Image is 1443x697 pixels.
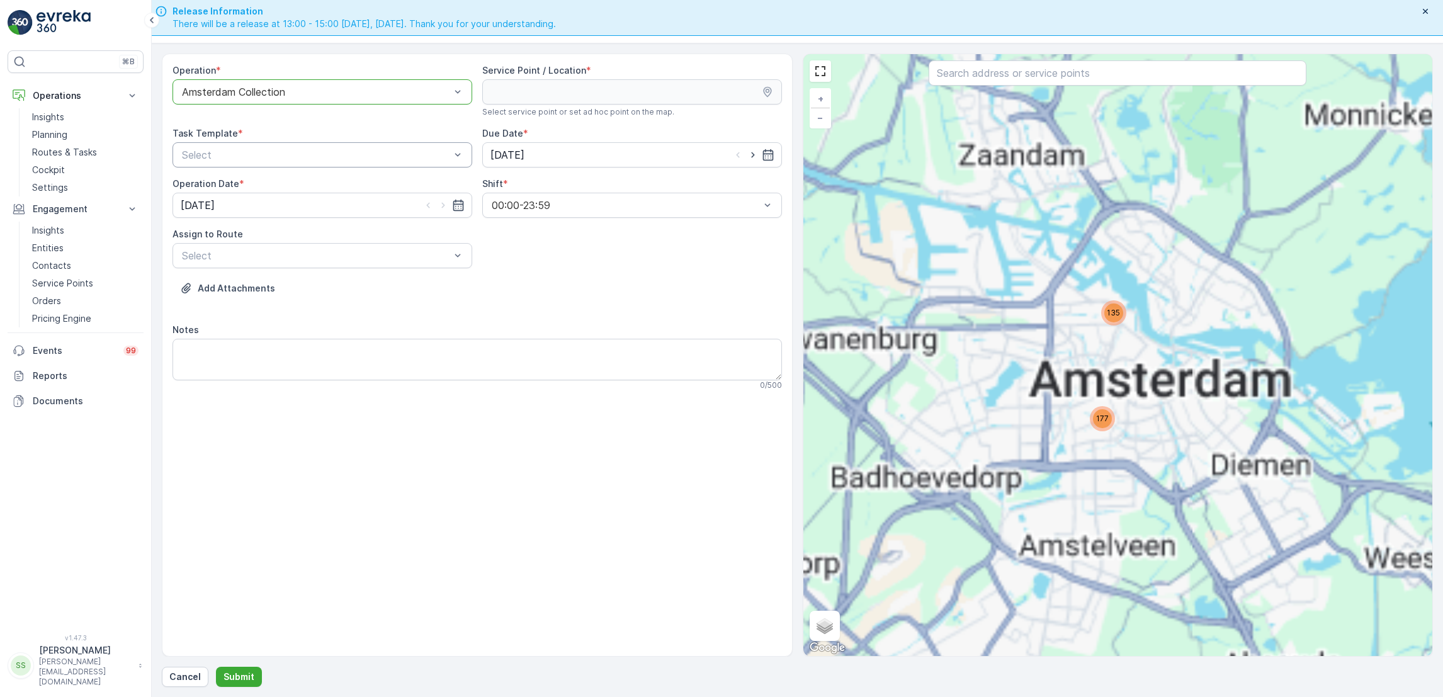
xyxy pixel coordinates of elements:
[806,640,848,656] a: Open this area in Google Maps (opens a new window)
[32,164,65,176] p: Cockpit
[162,667,208,687] button: Cancel
[811,62,830,81] a: View Fullscreen
[37,10,91,35] img: logo_light-DOdMpM7g.png
[8,644,144,687] button: SS[PERSON_NAME][PERSON_NAME][EMAIL_ADDRESS][DOMAIN_NAME]
[32,111,64,123] p: Insights
[173,5,556,18] span: Release Information
[169,671,201,683] p: Cancel
[8,634,144,642] span: v 1.47.3
[760,380,782,390] p: 0 / 500
[482,65,586,76] label: Service Point / Location
[33,395,139,407] p: Documents
[182,248,450,263] p: Select
[27,144,144,161] a: Routes & Tasks
[173,324,199,335] label: Notes
[8,388,144,414] a: Documents
[8,196,144,222] button: Engagement
[173,229,243,239] label: Assign to Route
[32,146,97,159] p: Routes & Tasks
[173,278,283,298] button: Upload File
[482,107,674,117] span: Select service point or set ad hoc point on the map.
[32,259,71,272] p: Contacts
[8,363,144,388] a: Reports
[1107,308,1120,317] span: 135
[929,60,1306,86] input: Search address or service points
[482,178,503,189] label: Shift
[173,193,472,218] input: dd/mm/yyyy
[817,112,823,123] span: −
[482,142,782,167] input: dd/mm/yyyy
[8,83,144,108] button: Operations
[811,612,839,640] a: Layers
[216,667,262,687] button: Submit
[811,108,830,127] a: Zoom Out
[27,222,144,239] a: Insights
[32,224,64,237] p: Insights
[173,65,216,76] label: Operation
[198,282,275,295] p: Add Attachments
[33,203,118,215] p: Engagement
[811,89,830,108] a: Zoom In
[27,239,144,257] a: Entities
[32,128,67,141] p: Planning
[33,89,118,102] p: Operations
[8,338,144,363] a: Events99
[32,312,91,325] p: Pricing Engine
[11,655,31,676] div: SS
[32,277,93,290] p: Service Points
[27,161,144,179] a: Cockpit
[39,657,132,687] p: [PERSON_NAME][EMAIL_ADDRESS][DOMAIN_NAME]
[173,18,556,30] span: There will be a release at 13:00 - 15:00 [DATE], [DATE]. Thank you for your understanding.
[27,310,144,327] a: Pricing Engine
[182,147,450,162] p: Select
[173,128,238,139] label: Task Template
[27,275,144,292] a: Service Points
[33,344,116,357] p: Events
[482,128,523,139] label: Due Date
[1090,406,1115,431] div: 177
[122,57,135,67] p: ⌘B
[27,108,144,126] a: Insights
[33,370,139,382] p: Reports
[27,179,144,196] a: Settings
[32,242,64,254] p: Entities
[806,640,848,656] img: Google
[224,671,254,683] p: Submit
[32,295,61,307] p: Orders
[39,644,132,657] p: [PERSON_NAME]
[818,93,823,104] span: +
[27,292,144,310] a: Orders
[32,181,68,194] p: Settings
[126,346,136,356] p: 99
[173,178,239,189] label: Operation Date
[27,126,144,144] a: Planning
[1096,414,1109,423] span: 177
[8,10,33,35] img: logo
[27,257,144,275] a: Contacts
[1101,300,1126,326] div: 135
